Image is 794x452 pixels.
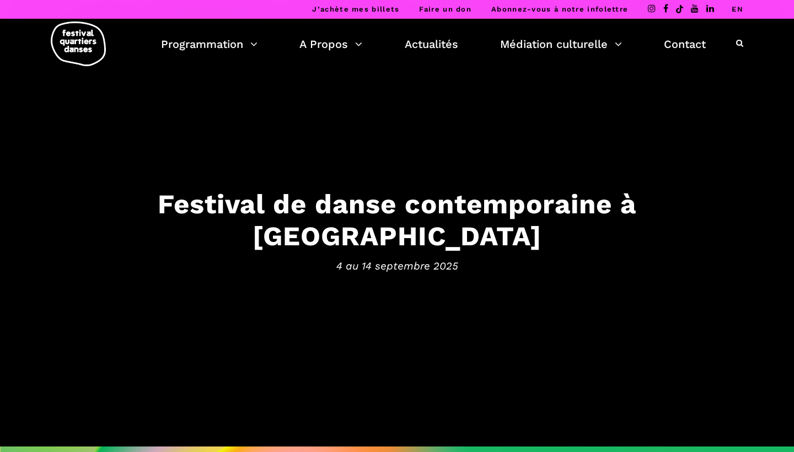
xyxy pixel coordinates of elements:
a: EN [732,5,743,13]
a: Médiation culturelle [500,35,622,53]
a: Actualités [405,35,458,53]
img: logo-fqd-med [51,21,106,66]
a: Faire un don [419,5,471,13]
a: Contact [664,35,706,53]
span: 4 au 14 septembre 2025 [55,258,739,275]
a: Abonnez-vous à notre infolettre [491,5,628,13]
a: A Propos [299,35,362,53]
a: J’achète mes billets [312,5,399,13]
a: Programmation [161,35,257,53]
h3: Festival de danse contemporaine à [GEOGRAPHIC_DATA] [55,187,739,252]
